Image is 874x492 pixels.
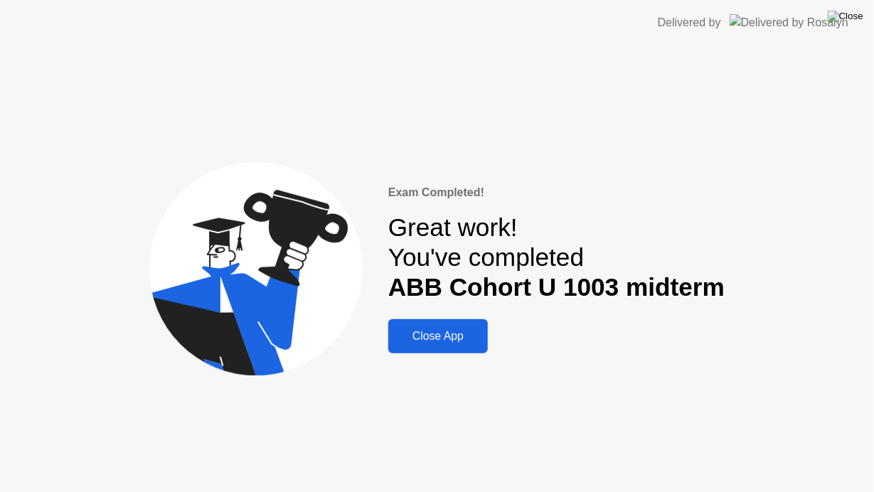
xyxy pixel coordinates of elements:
[393,330,484,343] div: Close App
[658,14,721,31] div: Delivered by
[388,319,488,353] button: Close App
[730,14,848,31] img: Delivered by Rosalyn
[388,213,725,303] div: Great work! You've completed
[828,11,863,22] img: Close
[388,273,725,301] b: ABB Cohort U 1003 midterm
[388,184,725,201] div: Exam Completed!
